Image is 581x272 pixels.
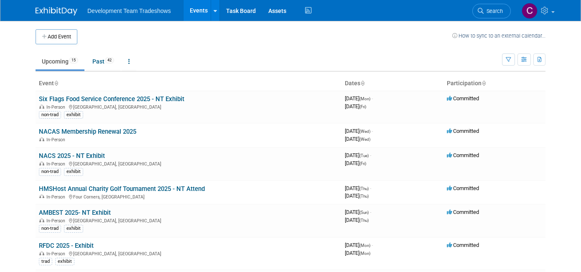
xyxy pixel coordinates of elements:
[359,194,369,198] span: (Thu)
[360,80,364,86] a: Sort by Start Date
[105,57,114,64] span: 42
[370,209,371,215] span: -
[46,194,68,200] span: In-Person
[472,4,511,18] a: Search
[64,111,83,119] div: exhibit
[39,217,338,224] div: [GEOGRAPHIC_DATA], [GEOGRAPHIC_DATA]
[447,152,479,158] span: Committed
[345,185,371,191] span: [DATE]
[39,218,44,222] img: In-Person Event
[359,243,370,248] span: (Mon)
[69,57,78,64] span: 15
[39,137,44,141] img: In-Person Event
[39,185,205,193] a: HMSHost Annual Charity Golf Tournament 2025 - NT Attend
[39,258,52,265] div: trad
[46,137,68,142] span: In-Person
[345,250,370,256] span: [DATE]
[447,95,479,102] span: Committed
[482,80,486,86] a: Sort by Participation Type
[86,53,120,69] a: Past42
[370,185,371,191] span: -
[39,104,44,109] img: In-Person Event
[54,80,58,86] a: Sort by Event Name
[36,53,84,69] a: Upcoming15
[36,76,341,91] th: Event
[39,250,338,257] div: [GEOGRAPHIC_DATA], [GEOGRAPHIC_DATA]
[345,136,370,142] span: [DATE]
[372,128,373,134] span: -
[359,104,366,109] span: (Fri)
[359,161,366,166] span: (Fri)
[55,258,74,265] div: exhibit
[345,209,371,215] span: [DATE]
[39,225,61,232] div: non-trad
[46,104,68,110] span: In-Person
[46,251,68,257] span: In-Person
[39,242,94,249] a: RFDC 2025 - Exhibit
[447,185,479,191] span: Committed
[359,97,370,101] span: (Mon)
[443,76,545,91] th: Participation
[345,95,373,102] span: [DATE]
[370,152,371,158] span: -
[345,103,366,109] span: [DATE]
[359,210,369,215] span: (Sun)
[345,242,373,248] span: [DATE]
[447,209,479,215] span: Committed
[39,194,44,198] img: In-Person Event
[359,129,370,134] span: (Wed)
[452,33,545,39] a: How to sync to an external calendar...
[46,218,68,224] span: In-Person
[36,29,77,44] button: Add Event
[522,3,538,19] img: Courtney Perkins
[39,209,111,216] a: AMBEST 2025- NT Exhibit
[345,217,369,223] span: [DATE]
[359,153,369,158] span: (Tue)
[36,7,77,15] img: ExhibitDay
[39,168,61,175] div: non-trad
[39,160,338,167] div: [GEOGRAPHIC_DATA], [GEOGRAPHIC_DATA]
[345,160,366,166] span: [DATE]
[64,168,83,175] div: exhibit
[341,76,443,91] th: Dates
[64,225,83,232] div: exhibit
[39,111,61,119] div: non-trad
[87,8,171,14] span: Development Team Tradeshows
[345,152,371,158] span: [DATE]
[447,242,479,248] span: Committed
[372,242,373,248] span: -
[359,218,369,223] span: (Thu)
[345,128,373,134] span: [DATE]
[484,8,503,14] span: Search
[39,251,44,255] img: In-Person Event
[345,193,369,199] span: [DATE]
[359,251,370,256] span: (Mon)
[39,161,44,165] img: In-Person Event
[39,193,338,200] div: Four Corners, [GEOGRAPHIC_DATA]
[359,137,370,142] span: (Wed)
[372,95,373,102] span: -
[39,95,184,103] a: Six Flags Food Service Conference 2025 - NT Exhibit
[447,128,479,134] span: Committed
[39,152,105,160] a: NACS 2025 - NT Exhibit
[39,103,338,110] div: [GEOGRAPHIC_DATA], [GEOGRAPHIC_DATA]
[359,186,369,191] span: (Thu)
[39,128,136,135] a: NACAS Membership Renewal 2025
[46,161,68,167] span: In-Person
